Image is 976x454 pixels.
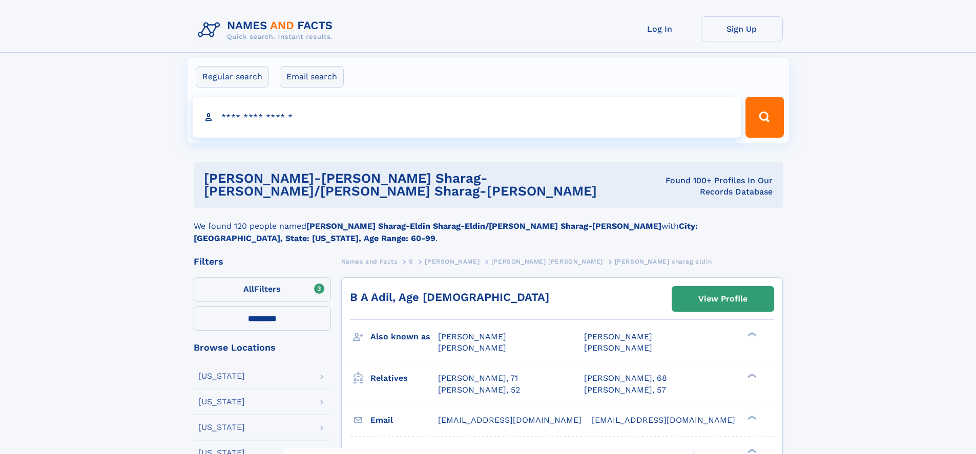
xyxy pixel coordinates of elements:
div: View Profile [698,287,747,311]
span: [EMAIL_ADDRESS][DOMAIN_NAME] [592,415,735,425]
span: [PERSON_NAME] [PERSON_NAME] [491,258,603,265]
h1: [PERSON_NAME]-[PERSON_NAME] sharag-[PERSON_NAME]/[PERSON_NAME] sharag-[PERSON_NAME] [204,172,652,198]
button: Search Button [745,97,783,138]
div: [US_STATE] [198,423,245,431]
div: Filters [194,257,331,266]
a: S [409,255,413,268]
div: Browse Locations [194,343,331,352]
div: ❯ [745,447,757,454]
label: Filters [194,277,331,302]
a: [PERSON_NAME] [PERSON_NAME] [491,255,603,268]
span: [PERSON_NAME] [584,343,652,353]
a: [PERSON_NAME], 57 [584,384,666,396]
span: [PERSON_NAME] [438,332,506,341]
input: search input [193,97,741,138]
a: B A Adil, Age [DEMOGRAPHIC_DATA] [350,291,549,304]
a: Sign Up [701,16,783,41]
span: All [243,284,254,294]
div: [US_STATE] [198,398,245,406]
div: ❯ [745,331,757,338]
a: Names and Facts [341,255,398,268]
span: [PERSON_NAME] [438,343,506,353]
a: [PERSON_NAME], 52 [438,384,520,396]
span: [PERSON_NAME] [425,258,480,265]
a: [PERSON_NAME] [425,255,480,268]
span: S [409,258,413,265]
img: Logo Names and Facts [194,16,341,44]
h3: Also known as [370,328,438,345]
label: Regular search [196,66,269,88]
div: Found 100+ Profiles In Our Records Database [652,175,773,198]
span: [PERSON_NAME] sharag eldin [615,258,712,265]
label: Email search [280,66,344,88]
a: [PERSON_NAME], 71 [438,373,518,384]
b: City: [GEOGRAPHIC_DATA], State: [US_STATE], Age Range: 60-99 [194,221,698,243]
b: [PERSON_NAME] Sharag-Eldin Sharag-Eldin/[PERSON_NAME] Sharag-[PERSON_NAME] [306,221,661,231]
div: ❯ [745,414,757,421]
span: [PERSON_NAME] [584,332,652,341]
div: We found 120 people named with . [194,208,783,245]
div: ❯ [745,373,757,379]
a: [PERSON_NAME], 68 [584,373,667,384]
h3: Email [370,412,438,429]
span: [EMAIL_ADDRESS][DOMAIN_NAME] [438,415,582,425]
a: Log In [619,16,701,41]
h3: Relatives [370,370,438,387]
a: View Profile [672,287,774,311]
div: [US_STATE] [198,372,245,380]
